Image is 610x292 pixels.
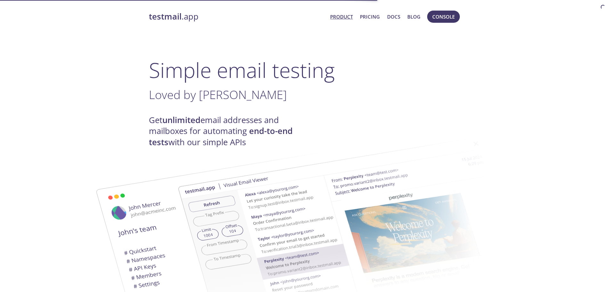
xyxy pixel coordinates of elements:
a: testmail.app [149,11,325,22]
button: Console [427,11,460,23]
a: Product [330,13,353,21]
a: Blog [407,13,420,21]
a: Docs [387,13,400,21]
span: Loved by [PERSON_NAME] [149,87,287,103]
strong: unlimited [162,114,200,126]
strong: testmail [149,11,182,22]
strong: end-to-end tests [149,125,293,147]
h1: Simple email testing [149,58,461,82]
h4: Get email addresses and mailboxes for automating with our simple APIs [149,115,305,148]
span: Console [432,13,455,21]
a: Pricing [360,13,380,21]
